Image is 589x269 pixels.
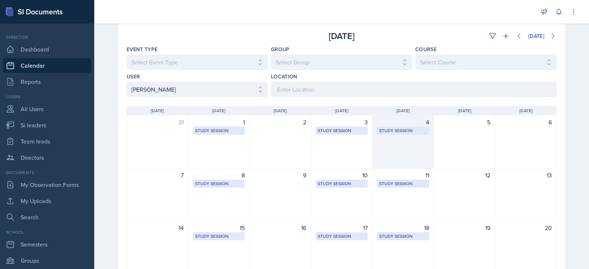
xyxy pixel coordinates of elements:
[3,169,91,176] div: Documents
[151,107,164,114] span: [DATE]
[131,171,184,180] div: 7
[458,107,471,114] span: [DATE]
[3,58,91,73] a: Calendar
[271,46,290,53] label: Group
[379,127,427,134] div: Study Session
[193,223,245,232] div: 15
[3,210,91,224] a: Search
[274,107,287,114] span: [DATE]
[131,118,184,127] div: 31
[3,194,91,208] a: My Uploads
[318,233,366,240] div: Study Session
[528,33,544,39] div: [DATE]
[377,171,429,180] div: 11
[438,223,491,232] div: 19
[318,127,366,134] div: Study Session
[377,118,429,127] div: 4
[500,171,552,180] div: 13
[3,34,91,40] div: Director
[519,107,533,114] span: [DATE]
[3,237,91,252] a: Semesters
[195,180,243,187] div: Study Session
[315,118,368,127] div: 3
[3,177,91,192] a: My Observation Forms
[3,93,91,100] div: Users
[254,118,306,127] div: 2
[3,150,91,165] a: Directors
[523,30,549,42] button: [DATE]
[438,118,491,127] div: 5
[195,233,243,240] div: Study Session
[415,46,437,53] label: Course
[195,127,243,134] div: Study Session
[131,223,184,232] div: 14
[254,171,306,180] div: 9
[377,223,429,232] div: 18
[3,253,91,268] a: Groups
[127,46,158,53] label: Event Type
[379,233,427,240] div: Study Session
[335,107,348,114] span: [DATE]
[318,180,366,187] div: Study Session
[254,223,306,232] div: 16
[271,73,297,80] label: Location
[3,102,91,116] a: All Users
[3,74,91,89] a: Reports
[3,42,91,57] a: Dashboard
[127,73,140,80] label: User
[500,223,552,232] div: 20
[3,134,91,149] a: Team leads
[270,29,413,43] div: [DATE]
[379,180,427,187] div: Study Session
[315,223,368,232] div: 17
[396,107,410,114] span: [DATE]
[3,118,91,132] a: Si leaders
[193,118,245,127] div: 1
[438,171,491,180] div: 12
[193,171,245,180] div: 8
[3,229,91,236] div: School
[212,107,225,114] span: [DATE]
[315,171,368,180] div: 10
[500,118,552,127] div: 6
[271,82,557,97] input: Enter Location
